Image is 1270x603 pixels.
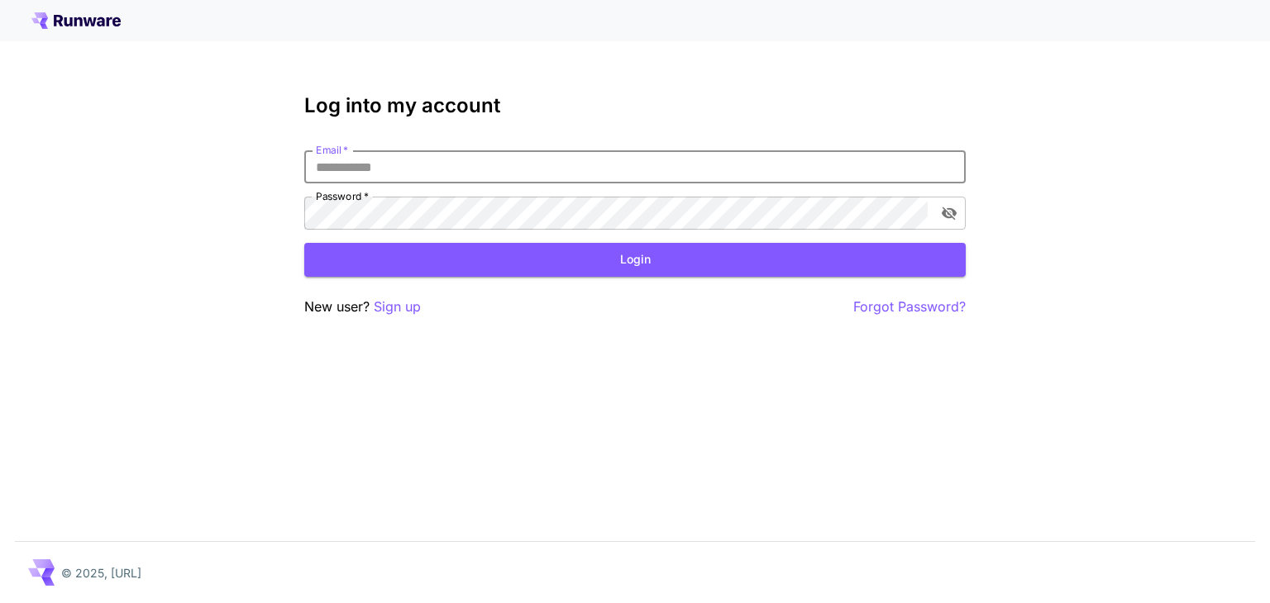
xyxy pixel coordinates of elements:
[61,564,141,582] p: © 2025, [URL]
[316,189,369,203] label: Password
[304,297,421,317] p: New user?
[304,94,966,117] h3: Log into my account
[304,243,966,277] button: Login
[934,198,964,228] button: toggle password visibility
[374,297,421,317] button: Sign up
[853,297,966,317] button: Forgot Password?
[316,143,348,157] label: Email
